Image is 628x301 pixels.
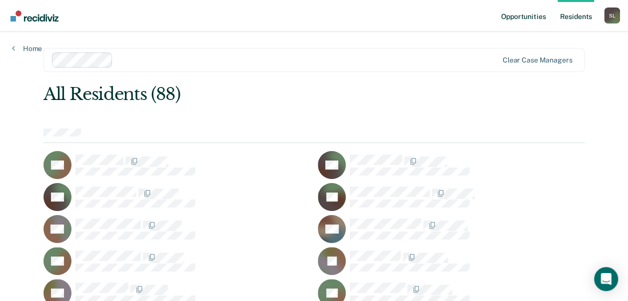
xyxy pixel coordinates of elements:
div: S L [604,7,620,23]
img: Recidiviz [10,10,58,21]
div: All Residents (88) [43,84,477,104]
a: Home [12,44,42,53]
button: Profile dropdown button [604,7,620,23]
div: Open Intercom Messenger [594,267,618,291]
div: Clear case managers [503,56,572,64]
